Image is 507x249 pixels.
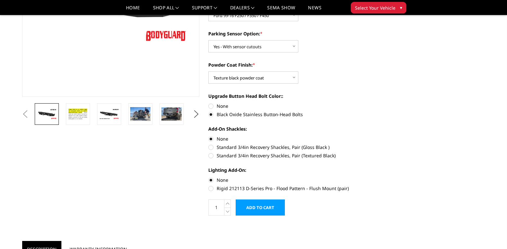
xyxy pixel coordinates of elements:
a: Dealers [230,5,255,15]
a: Support [192,5,217,15]
a: shop all [153,5,179,15]
label: Powder Coat Finish: [208,61,386,68]
label: Add-On Shackles: [208,125,386,132]
label: Standard 3/4in Recovery Shackles, Pair (Gloss Black ) [208,144,386,151]
span: ▾ [400,4,402,11]
img: A2 Series - Rear Bumper [99,108,119,120]
label: Parking Sensor Option: [208,30,386,37]
label: Upgrade Button Head Bolt Color:: [208,93,386,99]
label: None [208,103,386,109]
img: A2 Series - Rear Bumper [161,107,182,121]
label: None [208,135,386,142]
button: Select Your Vehicle [351,2,406,14]
img: A2 Series - Rear Bumper [130,107,150,121]
label: Standard 3/4in Recovery Shackles, Pair (Textured Black) [208,152,386,159]
img: A2 Series - Rear Bumper [37,108,57,120]
iframe: Chat Widget [475,218,507,249]
input: Add to Cart [236,199,285,216]
button: Previous [21,109,30,119]
a: Home [126,5,140,15]
img: A2 Series - Rear Bumper [68,107,88,121]
label: Rigid 212113 D-Series Pro - Flood Pattern - Flush Mount (pair) [208,185,386,192]
label: Black Oxide Stainless Button-Head Bolts [208,111,386,118]
a: SEMA Show [267,5,295,15]
a: News [308,5,321,15]
label: None [208,177,386,183]
button: Next [191,109,201,119]
span: Select Your Vehicle [355,5,395,11]
label: Lighting Add-On: [208,167,386,173]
